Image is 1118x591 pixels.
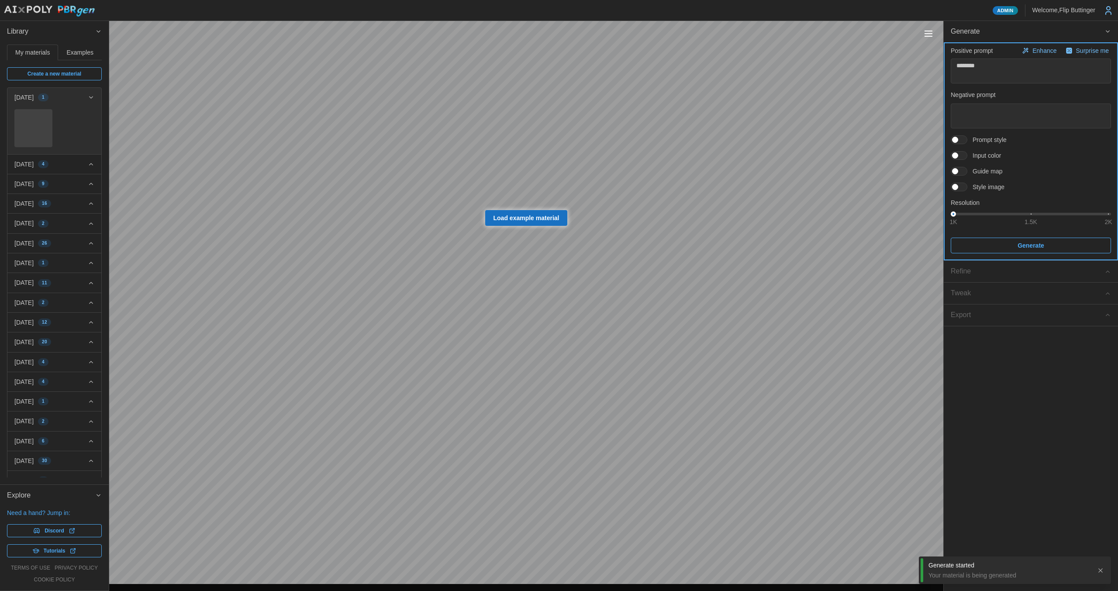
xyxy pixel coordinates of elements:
p: Resolution [951,198,1111,207]
span: Export [951,304,1104,326]
span: Tweak [951,283,1104,304]
span: 1 [42,259,45,266]
span: Admin [997,7,1013,14]
span: Load example material [493,211,559,225]
button: [DATE]12 [7,313,101,332]
p: Welcome, Flip Buttinger [1032,6,1095,14]
span: 4 [42,359,45,366]
a: privacy policy [55,564,98,572]
span: 30 [42,457,47,464]
span: 11 [42,280,47,287]
button: [DATE]6 [7,432,101,451]
p: [DATE] [14,417,34,425]
div: Generate started [928,561,1090,570]
button: [DATE]2 [7,411,101,431]
span: 1 [42,398,45,405]
button: Export [944,304,1118,326]
img: AIxPoly PBRgen [3,5,95,17]
span: 26 [42,240,47,247]
button: [DATE]16 [7,194,101,213]
a: Tutorials [7,544,102,557]
span: Create a new material [28,68,81,80]
div: Your material is being generated [928,571,1090,580]
div: Generate [944,42,1118,261]
p: [DATE] [14,298,34,307]
button: [DATE]11 [7,273,101,292]
span: 9 [42,180,45,187]
button: Refine [944,261,1118,282]
button: Tweak [944,283,1118,304]
a: Discord [7,524,102,537]
p: [DATE] [14,318,34,327]
span: 2 [42,418,45,425]
span: 1 [42,94,45,101]
p: Enhance [1032,46,1058,55]
a: cookie policy [34,576,75,584]
button: [DATE]4 [7,353,101,372]
p: [DATE] [14,160,34,169]
button: [DATE]9 [7,174,101,194]
button: Surprise me [1063,45,1111,57]
span: 4 [42,477,45,484]
button: [DATE]1 [7,88,101,107]
p: [DATE] [14,219,34,228]
span: 4 [42,378,45,385]
p: Negative prompt [951,90,1111,99]
span: Discord [45,525,64,537]
span: Prompt style [967,135,1007,144]
div: Refine [951,266,1104,277]
p: [DATE] [14,239,34,248]
button: [DATE]30 [7,451,101,470]
span: Style image [967,183,1004,191]
span: My materials [15,49,50,55]
a: terms of use [11,564,50,572]
p: [DATE] [14,199,34,208]
span: Explore [7,485,95,506]
span: 2 [42,220,45,227]
span: 6 [42,438,45,445]
p: Positive prompt [951,46,993,55]
p: [DATE] [14,278,34,287]
a: Create a new material [7,67,102,80]
span: Library [7,21,95,42]
button: [DATE]1 [7,392,101,411]
span: 12 [42,319,47,326]
a: Load example material [485,210,568,226]
span: 2 [42,299,45,306]
span: Tutorials [44,545,66,557]
button: [DATE]26 [7,234,101,253]
p: [DATE] [14,437,34,446]
p: [DATE] [14,259,34,267]
p: [DATE] [14,180,34,188]
p: [DATE] [14,476,34,485]
button: [DATE]20 [7,332,101,352]
span: 16 [42,200,47,207]
span: 4 [42,161,45,168]
button: Generate [951,238,1111,253]
p: [DATE] [14,377,34,386]
button: Enhance [1020,45,1059,57]
button: [DATE]1 [7,253,101,273]
span: 20 [42,339,47,346]
span: Generate [951,21,1104,42]
button: [DATE]4 [7,155,101,174]
p: Need a hand? Jump in: [7,508,102,517]
div: [DATE]1 [7,107,101,154]
button: [DATE]4 [7,471,101,490]
p: [DATE] [14,338,34,346]
button: [DATE]4 [7,372,101,391]
span: Input color [967,151,1001,160]
span: Guide map [967,167,1002,176]
button: Generate [944,21,1118,42]
p: Surprise me [1076,46,1111,55]
p: [DATE] [14,397,34,406]
p: [DATE] [14,456,34,465]
span: Examples [67,49,93,55]
button: Toggle viewport controls [922,28,935,40]
span: Generate [1018,238,1044,253]
p: [DATE] [14,93,34,102]
p: [DATE] [14,358,34,366]
button: [DATE]2 [7,214,101,233]
button: [DATE]2 [7,293,101,312]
